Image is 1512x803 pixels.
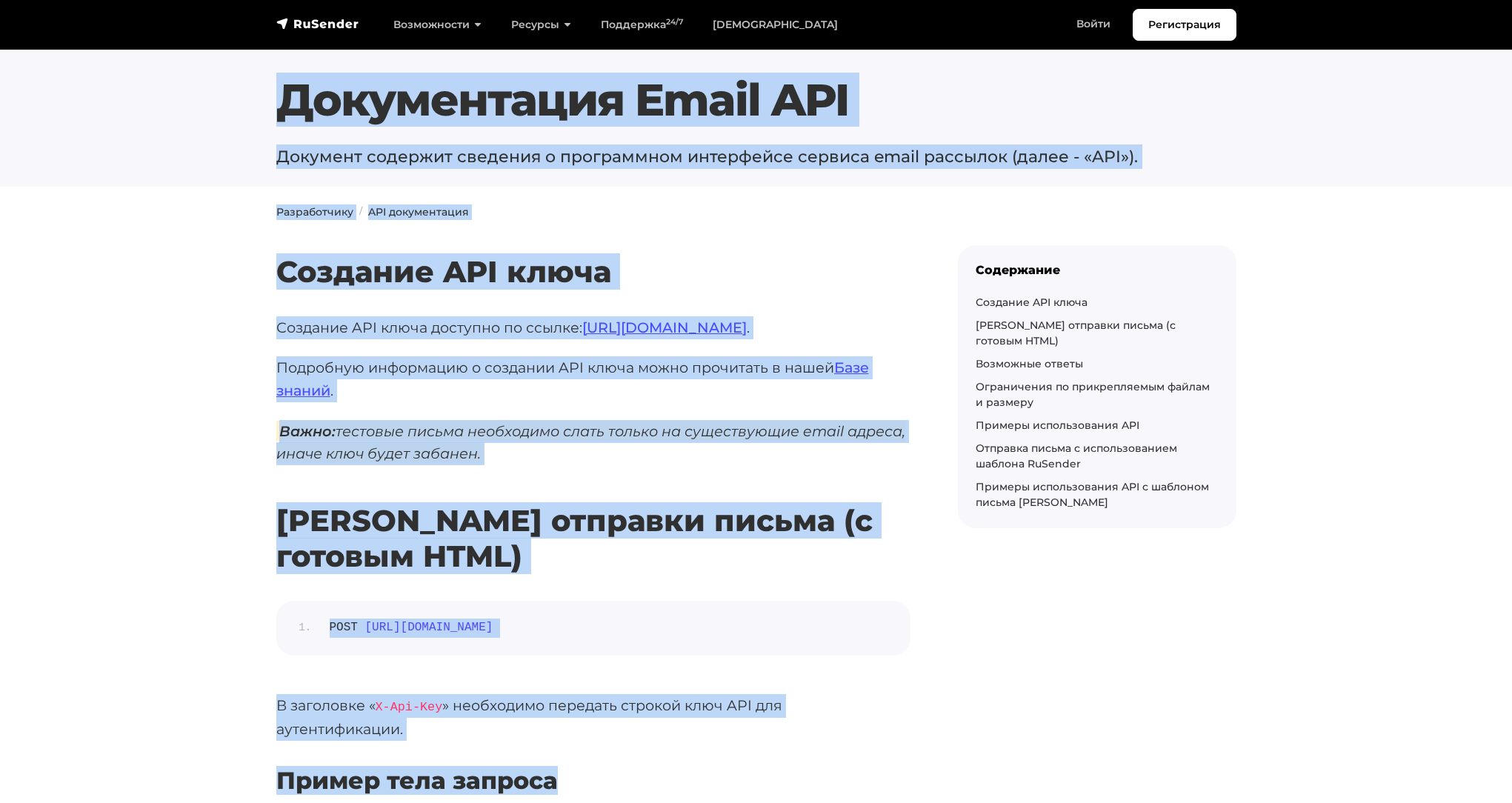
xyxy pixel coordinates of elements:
[276,316,910,339] p: Создание API ключа доступно по ссылке: .
[276,694,910,741] p: В заголовке « » необходимо передать строкой ключ API для аутентификации.
[1062,9,1125,39] a: Войти
[586,10,698,40] a: Поддержка24/7
[976,380,1210,409] a: Ограничения по прикрепляемым файлам и размеру
[1133,9,1236,41] a: Регистрация
[276,210,910,290] h2: Создание API ключа
[976,296,1088,309] a: Создание API ключа
[368,205,469,219] a: API документация
[276,204,1236,220] nav: breadcrumb
[330,621,358,634] span: POST
[698,10,853,40] a: [DEMOGRAPHIC_DATA]
[276,356,910,401] p: Подробную информацию о создании API ключа можно прочитать в нашей .
[276,16,359,31] img: RuSender
[379,10,496,40] a: Возможности
[276,767,910,795] h3: Пример тела запроса
[976,263,1219,277] div: Содержание
[376,700,443,714] code: X-Api-Key
[976,319,1176,347] a: [PERSON_NAME] отправки письма (с готовым HTML)
[496,10,586,40] a: Ресурсы
[666,17,683,27] sup: 24/7
[276,459,910,574] h2: [PERSON_NAME] отправки письма (с готовым HTML)
[276,205,353,219] a: Разработчику
[276,144,1236,169] p: Документ содержит сведения о программном интерфейсе сервиса email рассылок (далее - «API»).
[276,359,869,399] a: Базе знаний
[976,419,1139,432] a: Примеры использования API
[976,357,1083,370] a: Возможные ответы
[976,480,1209,509] a: Примеры использования API с шаблоном письма [PERSON_NAME]
[279,422,336,440] b: Важно:
[976,442,1177,470] a: Отправка письма с использованием шаблона RuSender
[276,73,1236,127] h1: Документация Email API
[365,621,493,634] span: [URL][DOMAIN_NAME]
[276,421,905,464] em: тестовые письма необходимо слать только на существующие email адреса, иначе ключ будет забанен.
[582,319,747,336] a: [URL][DOMAIN_NAME]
